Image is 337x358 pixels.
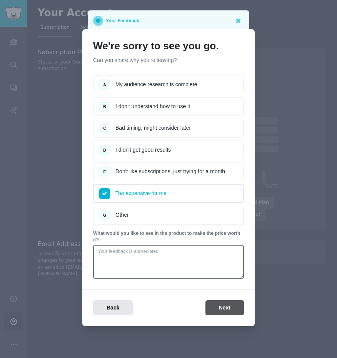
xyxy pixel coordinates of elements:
span: B [103,104,106,109]
h1: We're sorry to see you go. [93,40,244,52]
button: Back [93,300,133,315]
span: C [103,126,106,130]
span: A [103,82,106,87]
button: Next [205,300,244,315]
span: E [103,169,106,174]
span: G [103,213,106,217]
p: Can you share why you're leaving? [93,56,244,64]
p: Your Feedback [106,16,139,26]
span: D [103,148,106,152]
p: What would you like to see in the product to make the price worth it? [93,230,244,244]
